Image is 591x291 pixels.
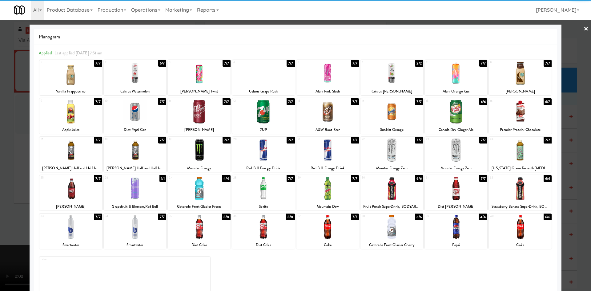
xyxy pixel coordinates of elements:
div: 6/6 [415,214,423,220]
div: Coke [490,241,551,249]
div: [PERSON_NAME] Twist [169,88,230,95]
div: 97/7Apple Juice [39,98,102,134]
div: 21 [298,137,328,142]
div: Monster Energy Zero [425,164,488,172]
div: Extra [41,257,125,262]
div: Fruit Punch SuperDrink, BODYARMOR [361,203,422,210]
div: Sprite [232,203,295,210]
div: 12 [233,98,263,104]
div: 7/7 [351,175,359,182]
div: Canada Dry Ginger Ale [426,126,487,134]
div: 261/1Grapefruit & Blossom,Red Bull [104,175,167,210]
div: Diet Pepsi Can [105,126,166,134]
div: 7/7 [479,175,487,182]
div: [PERSON_NAME] [39,203,102,210]
div: Diet Coke [233,241,294,249]
span: Planogram [39,32,552,41]
div: Monster Energy [168,164,231,172]
div: 17 [41,137,71,142]
div: 7/7 [351,137,359,144]
div: 107/7Diet Pepsi Can [104,98,167,134]
div: 38 [362,214,392,219]
div: 4/4 [222,175,231,182]
div: Gatorade Frost Glacier Freeze [168,203,231,210]
div: 7/7 [351,60,359,67]
div: [PERSON_NAME] [489,88,552,95]
div: Diet Pepsi Can [104,126,167,134]
div: 33 [41,214,71,219]
div: Red Bull Energy Drink [296,164,359,172]
div: Strawberry Banana SuperDrink, BODYARMOR [490,203,551,210]
div: 7UP [232,126,295,134]
div: 406/6Coke [489,214,552,249]
div: Alani Orange Kiss [426,88,487,95]
div: 187/7[PERSON_NAME] Half and Half Iced Tea Lemonade Lite, [US_STATE] [104,137,167,172]
div: 347/7Smartwater [104,214,167,249]
div: 40 [490,214,520,219]
div: 7/7 [287,175,295,182]
div: Diet Coke [232,241,295,249]
div: Vanilla Frappuccino [40,88,101,95]
div: 6/6 [415,175,423,182]
div: 34 [105,214,135,219]
div: Celsius Grape Rush [233,88,294,95]
div: 8 [490,60,520,65]
div: 7/7 [479,137,487,144]
div: 7/7 [544,137,552,144]
div: Red Bull Energy Drink [232,164,295,172]
div: Gatorade Frost Glacier Cherry [361,241,422,249]
div: 7/7 [223,98,231,105]
span: Last applied [DATE] 7:51 am [54,50,103,56]
div: Smartwater [105,241,166,249]
div: 7/7 [158,137,166,144]
div: A&W Root Beer [296,126,359,134]
div: [PERSON_NAME] Half and Half Iced Tea Lemonade Lite, [US_STATE] [39,164,102,172]
div: 7/7 [287,137,295,144]
div: Mountain Dew [297,203,358,210]
div: 6 [362,60,392,65]
div: 27 [169,175,199,180]
div: Celsius Watermelon [105,88,166,95]
div: 137/7A&W Root Beer [296,98,359,134]
div: 6/7 [544,98,552,105]
div: 7/7 [94,214,102,220]
div: 7/7 [94,98,102,105]
div: 358/8Diet Coke [168,214,231,249]
div: 207/7Red Bull Energy Drink [232,137,295,172]
div: 7/7 [158,214,166,220]
img: Micromart [14,5,25,15]
div: Monster Energy Zero [361,164,422,172]
div: 9 [41,98,71,104]
div: 11 [169,98,199,104]
div: 1/1 [159,175,166,182]
div: 24 [490,137,520,142]
div: 7/7 [351,98,359,105]
div: Apple Juice [39,126,102,134]
div: Premier Protein: Chocolate [490,126,551,134]
div: Red Bull Energy Drink [297,164,358,172]
div: 7/7 [479,60,487,67]
div: Gatorade Frost Glacier Freeze [169,203,230,210]
div: 37 [298,214,328,219]
div: 7/7 [158,98,166,105]
div: 17/7Vanilla Frappuccino [39,60,102,95]
div: 326/6Strawberry Banana SuperDrink, BODYARMOR [489,175,552,210]
div: 317/7Diet [PERSON_NAME] [425,175,488,210]
div: Celsius Watermelon [104,88,167,95]
div: 117/7[PERSON_NAME] [168,98,231,134]
div: Pepsi [426,241,487,249]
div: 7/7 [351,214,359,220]
div: Diet [PERSON_NAME] [426,203,487,210]
div: Sunkist Orange [361,126,422,134]
div: 7/7 [415,137,423,144]
div: Mountain Dew [296,203,359,210]
div: 35 [169,214,199,219]
div: 36 [233,214,263,219]
div: 166/7Premier Protein: Chocolate [489,98,552,134]
div: 25 [41,175,71,180]
div: Coke [296,241,359,249]
div: 87/7[PERSON_NAME] [489,60,552,95]
div: Celsius Grape Rush [232,88,295,95]
div: 7/7 [94,60,102,67]
div: 6/6 [544,214,552,220]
